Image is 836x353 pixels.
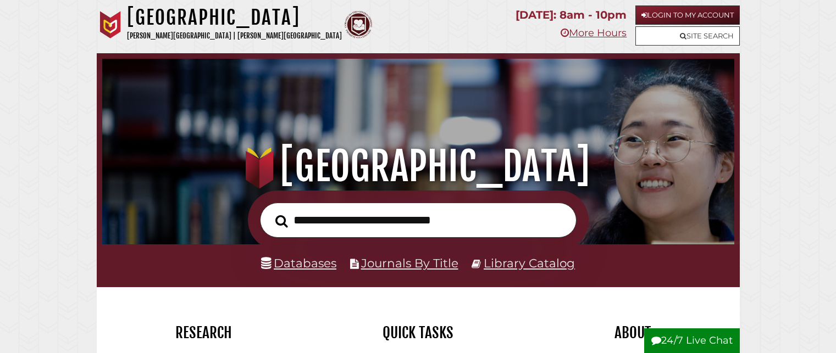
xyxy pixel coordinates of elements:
[534,323,732,342] h2: About
[361,256,458,270] a: Journals By Title
[97,11,124,38] img: Calvin University
[275,214,288,227] i: Search
[345,11,372,38] img: Calvin Theological Seminary
[261,256,336,270] a: Databases
[484,256,575,270] a: Library Catalog
[561,27,627,39] a: More Hours
[516,5,627,25] p: [DATE]: 8am - 10pm
[127,5,342,30] h1: [GEOGRAPHIC_DATA]
[127,30,342,42] p: [PERSON_NAME][GEOGRAPHIC_DATA] | [PERSON_NAME][GEOGRAPHIC_DATA]
[635,5,740,25] a: Login to My Account
[105,323,303,342] h2: Research
[319,323,517,342] h2: Quick Tasks
[635,26,740,46] a: Site Search
[114,142,721,190] h1: [GEOGRAPHIC_DATA]
[270,211,294,231] button: Search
